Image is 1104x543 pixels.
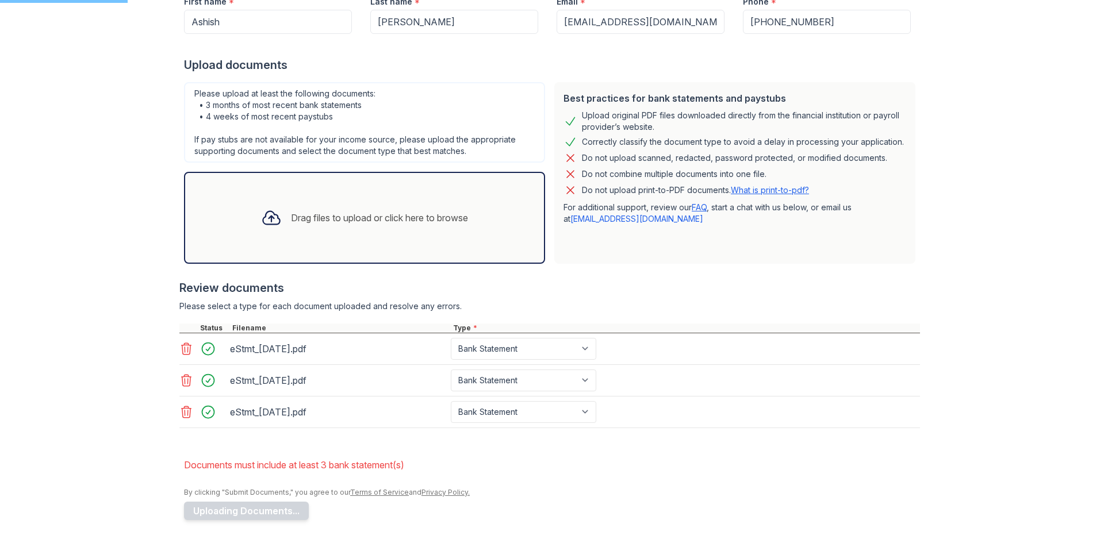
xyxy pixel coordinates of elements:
a: [EMAIL_ADDRESS][DOMAIN_NAME] [570,214,703,224]
p: Do not upload print-to-PDF documents. [582,184,809,196]
li: Documents must include at least 3 bank statement(s) [184,453,920,476]
div: Do not upload scanned, redacted, password protected, or modified documents. [582,151,887,165]
div: eStmt_[DATE].pdf [230,340,446,358]
a: Terms of Service [350,488,409,496]
div: Best practices for bank statements and paystubs [563,91,906,105]
div: Filename [230,324,451,333]
div: Status [198,324,230,333]
div: Correctly classify the document type to avoid a delay in processing your application. [582,135,904,149]
p: For additional support, review our , start a chat with us below, or email us at [563,202,906,225]
div: Upload documents [184,57,920,73]
div: Drag files to upload or click here to browse [291,211,468,225]
a: Privacy Policy. [421,488,470,496]
div: Review documents [179,280,920,296]
button: Uploading Documents... [184,502,309,520]
div: By clicking "Submit Documents," you agree to our and [184,488,920,497]
div: Type [451,324,920,333]
div: eStmt_[DATE].pdf [230,403,446,421]
div: Please select a type for each document uploaded and resolve any errors. [179,301,920,312]
div: Please upload at least the following documents: • 3 months of most recent bank statements • 4 wee... [184,82,545,163]
a: FAQ [692,202,707,212]
div: Upload original PDF files downloaded directly from the financial institution or payroll provider’... [582,110,906,133]
div: eStmt_[DATE].pdf [230,371,446,390]
div: Do not combine multiple documents into one file. [582,167,766,181]
a: What is print-to-pdf? [731,185,809,195]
